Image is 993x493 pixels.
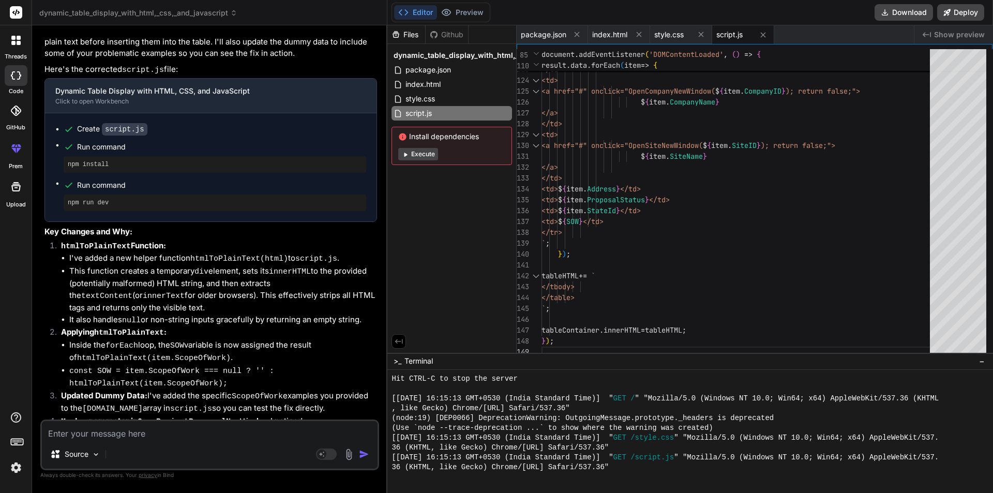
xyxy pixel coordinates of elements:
[641,325,645,335] span: =
[517,336,528,347] div: 148
[707,141,711,150] span: {
[562,184,566,193] span: {
[934,29,985,40] span: Show preview
[604,325,641,335] span: innerHTML
[541,206,558,215] span: <td>
[666,86,715,96] span: nyNewWindow(
[583,184,587,193] span: .
[613,453,626,462] span: GET
[517,118,528,129] div: 128
[550,336,554,346] span: ;
[566,217,579,226] span: SOW
[9,87,23,96] label: code
[521,29,566,40] span: package.json
[558,195,562,204] span: $
[517,50,528,61] span: 85
[562,195,566,204] span: {
[641,61,649,70] span: =>
[546,336,550,346] span: )
[558,217,562,226] span: $
[732,141,757,150] span: SiteID
[122,66,164,74] code: script.js
[77,142,366,152] span: Run command
[566,249,570,259] span: ;
[541,336,546,346] span: }
[541,119,562,128] span: </td>
[404,93,436,105] span: style.css
[190,255,288,263] code: htmlToPlainText(html)
[392,394,613,404] span: [[DATE] 16:15:13 GMT+0530 (India Standard Time)] "
[404,78,442,91] span: index.html
[786,86,860,96] span: ); return false;">
[558,206,562,215] span: $
[757,50,761,59] span: {
[977,353,987,369] button: −
[143,292,185,301] code: innerText
[736,50,740,59] span: )
[875,4,933,21] button: Download
[757,141,761,150] span: }
[541,238,546,248] span: `
[583,206,587,215] span: .
[541,76,558,85] span: <td>
[77,124,147,135] div: Create
[715,97,719,107] span: }
[674,433,939,443] span: " "Mozilla/5.0 (Windows NT 10.0; Win64; x64) AppleWebKit/537.
[670,97,715,107] span: CompanyName
[529,75,543,86] div: Click to collapse the range.
[716,29,743,40] span: script.js
[649,50,724,59] span: 'DOMContentLoaded'
[392,404,569,413] span: , like Gecko) Chrome/[URL] Safari/537.36"
[61,327,167,337] strong: Applying :
[194,267,208,276] code: div
[55,97,350,106] div: Click to open Workbench
[541,50,575,59] span: document
[579,217,583,226] span: }
[9,162,23,171] label: prem
[61,241,166,250] strong: Function:
[6,200,26,209] label: Upload
[77,354,231,363] code: htmlToPlainText(item.ScopeOfWork)
[645,97,649,107] span: {
[517,140,528,151] div: 130
[6,123,25,132] label: GitHub
[541,217,558,226] span: <td>
[398,131,505,142] span: Install dependencies
[69,252,377,265] li: I've added a new helper function to .
[653,61,657,70] span: {
[517,303,528,314] div: 145
[566,61,570,70] span: .
[517,195,528,205] div: 135
[541,325,599,335] span: tableContainer
[387,29,425,40] div: Files
[69,367,274,389] code: const SOW = item.ScopeOfWork === null ? '' : htmlToPlainText(item.ScopeOfWork);
[232,392,283,401] code: ScopeOfWork
[404,107,433,119] span: script.js
[170,341,184,350] code: SOW
[630,433,674,443] span: /style.css
[541,86,666,96] span: <a href="#" onclick="OpenCompa
[728,141,732,150] span: .
[579,50,645,59] span: addEventListener
[583,195,587,204] span: .
[645,195,649,204] span: }
[654,29,684,40] span: style.css
[392,413,774,423] span: (node:19) [DEP0066] DeprecationWarning: OutgoingMessage.prototype._headers is deprecated
[392,453,613,462] span: [[DATE] 16:15:13 GMT+0530 (India Standard Time)] "
[587,184,616,193] span: Address
[426,29,468,40] div: Github
[517,216,528,227] div: 137
[44,227,132,236] strong: Key Changes and Why:
[703,141,707,150] span: $
[630,453,674,462] span: /script.js
[566,184,583,193] span: item
[724,86,740,96] span: item
[703,152,707,161] span: }
[666,97,670,107] span: .
[68,160,362,169] pre: npm install
[106,341,138,350] code: forEach
[541,195,558,204] span: <td>
[587,61,591,70] span: .
[620,184,641,193] span: </td>
[719,86,724,96] span: {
